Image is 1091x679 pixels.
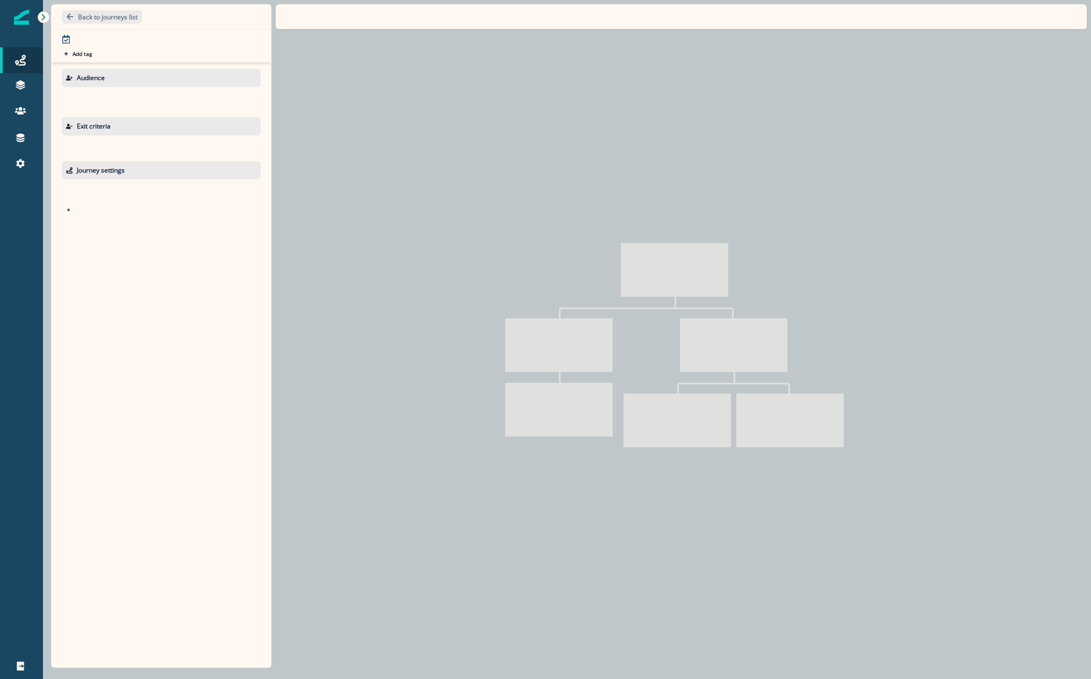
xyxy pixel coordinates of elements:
p: Add tag [73,51,92,57]
p: Back to journeys list [78,12,138,22]
button: Go back [62,10,142,24]
p: Journey settings [77,166,125,175]
button: Add tag [62,49,94,58]
img: Inflection [14,10,29,25]
p: Audience [77,73,105,83]
p: Exit criteria [77,121,111,131]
